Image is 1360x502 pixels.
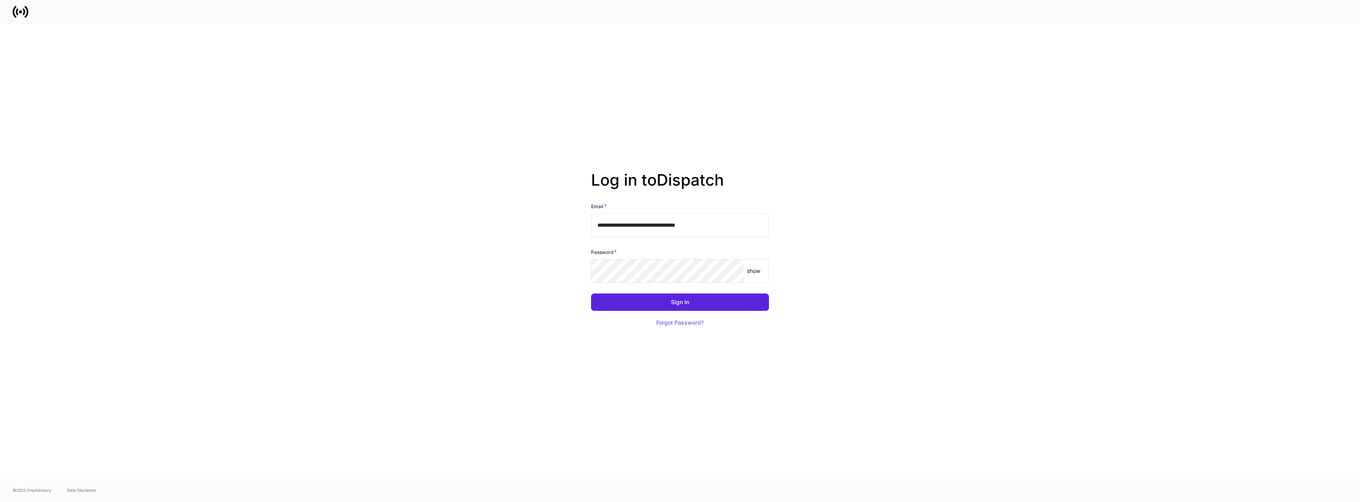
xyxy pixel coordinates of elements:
[646,314,714,331] button: Forgot Password?
[591,202,607,210] h6: Email
[13,487,51,493] span: © 2025 OneAdvisory
[671,299,689,305] div: Sign In
[591,171,769,202] h2: Log in to Dispatch
[67,487,96,493] a: Data Disclaimer
[591,293,769,311] button: Sign In
[591,248,617,256] h6: Password
[747,267,760,275] p: show
[656,320,704,325] div: Forgot Password?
